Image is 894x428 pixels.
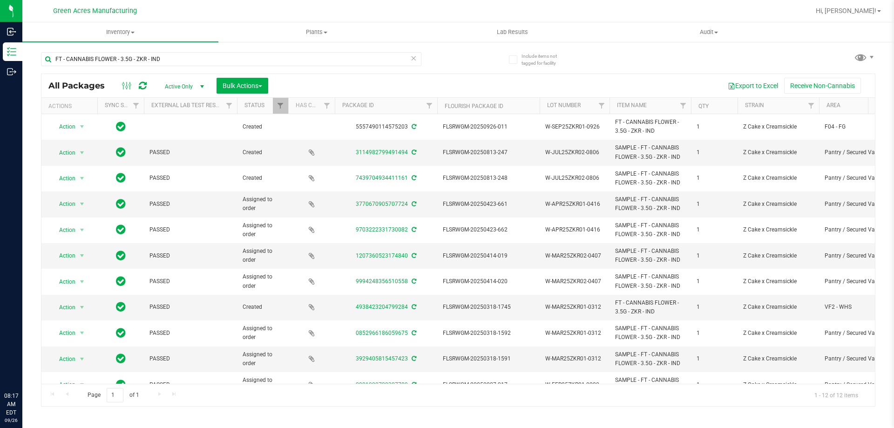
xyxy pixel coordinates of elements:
span: select [76,146,88,159]
span: Pantry / Secured Vault [825,251,883,260]
span: PASSED [149,354,231,363]
span: SAMPLE - FT - CANNABIS FLOWER - 3.5G - ZKR - IND [615,143,685,161]
a: Filter [804,98,819,114]
span: 1 [697,174,732,183]
input: 1 [107,388,123,402]
a: Audit [611,22,807,42]
span: Z Cake x Creamsickle [743,251,813,260]
span: Pantry / Secured Vault [825,200,883,209]
a: 3770670905707724 [356,201,408,207]
span: Plants [219,28,414,36]
a: 3114982799491494 [356,149,408,156]
th: Has COA [288,98,335,114]
span: Sync from Compliance System [410,330,416,336]
span: FLSRWGM-20250318-1591 [443,354,534,363]
span: In Sync [116,326,126,340]
span: VF2 - WHS [825,303,883,312]
span: Pantry / Secured Vault [825,277,883,286]
span: 1 [697,122,732,131]
span: W-SEP25ZKR01-0926 [545,122,604,131]
span: PASSED [149,303,231,312]
span: Action [51,326,76,340]
span: select [76,353,88,366]
span: SAMPLE - FT - CANNABIS FLOWER - 3.5G - ZKR - IND [615,324,685,342]
a: Filter [273,98,288,114]
span: In Sync [116,146,126,159]
span: FLSRWGM-20250318-1745 [443,303,534,312]
span: W-MAR25ZKR01-0312 [545,354,604,363]
a: 2901000720307789 [356,381,408,388]
a: 1207360523174840 [356,252,408,259]
span: Assigned to order [243,195,283,213]
a: Package ID [342,102,374,109]
span: SAMPLE - FT - CANNABIS FLOWER - 3.5G - ZKR - IND [615,221,685,239]
span: Page of 1 [80,388,147,402]
span: SAMPLE - FT - CANNABIS FLOWER - 3.5G - ZKR - IND [615,376,685,394]
span: FLSRWGM-20250423-662 [443,225,534,234]
span: Assigned to order [243,221,283,239]
span: PASSED [149,148,231,157]
span: 1 [697,354,732,363]
span: select [76,275,88,288]
iframe: Resource center [9,353,37,381]
span: select [76,249,88,262]
span: SAMPLE - FT - CANNABIS FLOWER - 3.5G - ZKR - IND [615,170,685,187]
span: select [76,120,88,133]
a: Status [244,102,264,109]
span: Lab Results [484,28,541,36]
a: Qty [698,103,709,109]
span: Sync from Compliance System [410,226,416,233]
span: FLSRWGM-20250926-011 [443,122,534,131]
span: In Sync [116,120,126,133]
a: 7439704934411161 [356,175,408,181]
span: Assigned to order [243,247,283,265]
span: FLSRWGM-20250423-661 [443,200,534,209]
span: Sync from Compliance System [410,123,416,130]
span: select [76,301,88,314]
span: Pantry / Secured Vault [825,148,883,157]
span: Action [51,146,76,159]
span: Sync from Compliance System [410,381,416,388]
span: Sync from Compliance System [410,304,416,310]
span: select [76,326,88,340]
span: Z Cake x Creamsickle [743,329,813,338]
span: 1 [697,225,732,234]
span: SAMPLE - FT - CANNABIS FLOWER - 3.5G - ZKR - IND [615,350,685,368]
div: 5557490114575203 [333,122,439,131]
span: Inventory [22,28,218,36]
a: Lab Results [414,22,610,42]
span: Z Cake x Creamsickle [743,174,813,183]
span: Pantry / Secured Vault [825,225,883,234]
a: Lot Number [547,102,581,109]
span: Z Cake x Creamsickle [743,200,813,209]
span: 1 [697,303,732,312]
button: Export to Excel [722,78,784,94]
span: FLSRWGM-20250813-247 [443,148,534,157]
span: SAMPLE - FT - CANNABIS FLOWER - 3.5G - ZKR - IND [615,272,685,290]
span: Z Cake x Creamsickle [743,354,813,363]
span: In Sync [116,249,126,262]
span: 1 [697,380,732,389]
button: Receive Non-Cannabis [784,78,861,94]
span: Created [243,148,283,157]
a: Filter [422,98,437,114]
span: W-FEB25ZKR01-0220 [545,380,604,389]
span: PASSED [149,174,231,183]
span: W-APR25ZKR01-0416 [545,225,604,234]
span: All Packages [48,81,114,91]
span: Z Cake x Creamsickle [743,225,813,234]
a: Filter [319,98,335,114]
span: Pantry / Secured Vault [825,354,883,363]
a: 9994248356510558 [356,278,408,285]
span: Sync from Compliance System [410,355,416,362]
span: In Sync [116,197,126,211]
span: Action [51,224,76,237]
span: Action [51,197,76,211]
div: Actions [48,103,94,109]
a: External Lab Test Result [151,102,224,109]
span: Sync from Compliance System [410,278,416,285]
span: Audit [611,28,806,36]
a: Item Name [617,102,647,109]
span: 1 [697,148,732,157]
a: Filter [676,98,691,114]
